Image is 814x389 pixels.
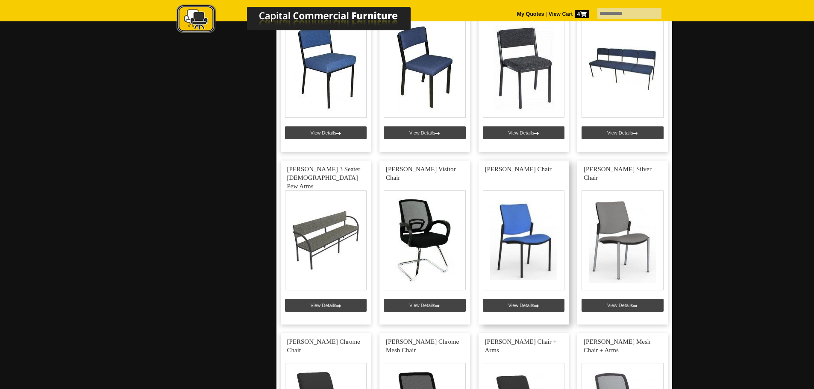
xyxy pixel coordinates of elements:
img: Capital Commercial Furniture Logo [153,4,452,35]
strong: View Cart [549,11,589,17]
a: Capital Commercial Furniture Logo [153,4,452,38]
span: 4 [575,10,589,18]
a: View Cart4 [547,11,588,17]
a: My Quotes [517,11,544,17]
